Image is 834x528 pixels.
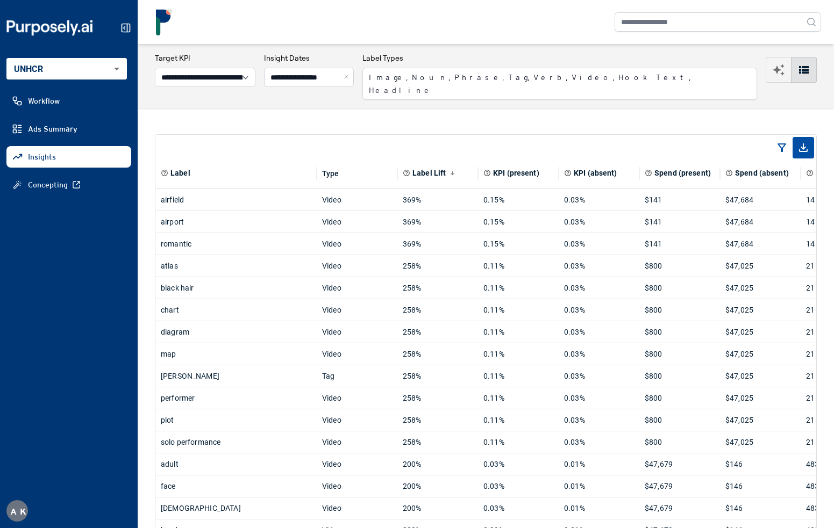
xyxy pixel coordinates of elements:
button: Sort [447,168,458,179]
div: Video [322,387,392,409]
div: diagram [161,321,311,343]
div: Video [322,475,392,497]
a: Workflow [6,90,131,112]
div: Type [322,169,339,178]
button: AK [6,500,28,522]
div: 0.03% [564,321,634,343]
div: 0.03% [564,409,634,431]
div: 0.11% [483,321,553,343]
button: Image, Noun, Phrase, Tag, Verb, Video, Hook Text, Headline [362,68,757,100]
a: Concepting [6,174,131,196]
a: Insights [6,146,131,168]
div: 200% [403,497,473,519]
span: KPI (absent) [574,168,617,178]
svg: Aggregate KPI value of all ads where label is present [483,169,491,177]
div: 0.11% [483,387,553,409]
div: 0.03% [564,211,634,233]
div: 200% [403,475,473,497]
div: $47,679 [645,453,715,475]
div: $47,025 [725,299,795,321]
div: $800 [645,277,715,299]
div: Tag [322,365,392,387]
div: Video [322,299,392,321]
div: 0.03% [564,233,634,255]
div: 258% [403,431,473,453]
div: $47,025 [725,365,795,387]
svg: Total spend on all ads where label is present [645,169,652,177]
span: Ads Summary [28,124,77,134]
img: logo [151,9,177,35]
div: $800 [645,387,715,409]
div: 0.03% [483,475,553,497]
div: 0.01% [564,475,634,497]
div: Video [322,277,392,299]
div: chart [161,299,311,321]
div: 0.03% [483,453,553,475]
div: 258% [403,343,473,365]
svg: Total number of ads where label is present [806,169,814,177]
div: Video [322,211,392,233]
div: 0.03% [564,277,634,299]
div: $800 [645,321,715,343]
div: 0.03% [483,497,553,519]
span: KPI (present) [493,168,539,178]
span: Concepting [28,179,68,190]
h3: Label Types [362,53,757,63]
span: Workflow [28,96,60,106]
div: Video [322,409,392,431]
div: black hair [161,277,311,299]
div: Video [322,343,392,365]
span: Export as CSV [793,137,814,158]
svg: Aggregate KPI value of all ads where label is absent [564,169,572,177]
div: $800 [645,343,715,365]
div: Video [322,321,392,343]
div: Video [322,497,392,519]
div: 258% [403,409,473,431]
div: 369% [403,189,473,211]
div: map [161,343,311,365]
div: 369% [403,211,473,233]
span: Spend (present) [654,168,711,178]
div: [DEMOGRAPHIC_DATA] [161,497,311,519]
div: 0.11% [483,431,553,453]
div: 258% [403,321,473,343]
div: $47,025 [725,431,795,453]
span: Label [170,168,190,178]
div: $800 [645,365,715,387]
h3: Insight Dates [264,53,353,63]
div: adult [161,453,311,475]
div: 258% [403,277,473,299]
div: 200% [403,453,473,475]
div: solo performance [161,431,311,453]
div: 258% [403,299,473,321]
div: atlas [161,255,311,277]
div: 0.03% [564,387,634,409]
div: $47,025 [725,277,795,299]
div: $47,025 [725,255,795,277]
div: 0.11% [483,255,553,277]
svg: Element or component part of the ad [161,169,168,177]
div: $146 [725,453,795,475]
div: 258% [403,387,473,409]
svg: Total spend on all ads where label is absent [725,169,733,177]
h3: Target KPI [155,53,255,63]
div: Video [322,255,392,277]
div: 369% [403,233,473,255]
div: $141 [645,233,715,255]
div: $47,684 [725,233,795,255]
div: 0.01% [564,453,634,475]
div: 0.11% [483,409,553,431]
div: 0.11% [483,343,553,365]
div: $47,025 [725,321,795,343]
div: Video [322,233,392,255]
div: 0.03% [564,343,634,365]
div: 0.11% [483,299,553,321]
span: Spend (absent) [735,168,789,178]
div: $146 [725,475,795,497]
div: 258% [403,365,473,387]
span: Label Lift [412,168,446,178]
button: Close [342,68,354,87]
div: performer [161,387,311,409]
div: 0.11% [483,277,553,299]
div: 0.03% [564,189,634,211]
